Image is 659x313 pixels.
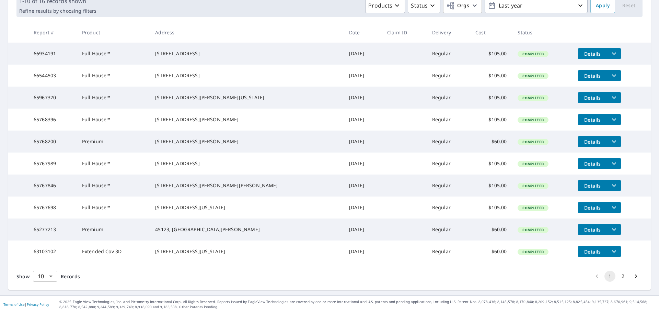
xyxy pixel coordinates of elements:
[582,248,603,255] span: Details
[427,109,470,131] td: Regular
[155,116,338,123] div: [STREET_ADDRESS][PERSON_NAME]
[582,72,603,79] span: Details
[427,197,470,219] td: Regular
[28,197,77,219] td: 65767698
[582,204,603,211] span: Details
[28,22,77,43] th: Report #
[155,204,338,211] div: [STREET_ADDRESS][US_STATE]
[77,109,150,131] td: Full House™
[427,241,470,262] td: Regular
[155,138,338,145] div: [STREET_ADDRESS][PERSON_NAME]
[518,96,547,100] span: Completed
[150,22,343,43] th: Address
[582,94,603,101] span: Details
[578,180,607,191] button: detailsBtn-65767846
[77,241,150,262] td: Extended Cov 3D
[578,48,607,59] button: detailsBtn-66934191
[518,249,547,254] span: Completed
[155,94,338,101] div: [STREET_ADDRESS][PERSON_NAME][US_STATE]
[582,160,603,167] span: Details
[344,241,382,262] td: [DATE]
[518,74,547,78] span: Completed
[518,183,547,188] span: Completed
[607,48,621,59] button: filesDropdownBtn-66934191
[28,175,77,197] td: 65767846
[344,87,382,109] td: [DATE]
[596,1,610,10] span: Apply
[578,224,607,235] button: detailsBtn-65277213
[607,202,621,213] button: filesDropdownBtn-65767698
[382,22,427,43] th: Claim ID
[470,175,512,197] td: $105.00
[28,241,77,262] td: 63103102
[427,131,470,153] td: Regular
[155,160,338,167] div: [STREET_ADDRESS]
[582,226,603,233] span: Details
[77,22,150,43] th: Product
[155,182,338,189] div: [STREET_ADDRESS][PERSON_NAME][PERSON_NAME]
[19,8,96,14] p: Refine results by choosing filters
[518,205,547,210] span: Completed
[578,114,607,125] button: detailsBtn-65768396
[607,70,621,81] button: filesDropdownBtn-66544503
[582,116,603,123] span: Details
[28,109,77,131] td: 65768396
[28,131,77,153] td: 65768200
[617,271,628,282] button: Go to page 2
[446,1,469,10] span: Orgs
[631,271,641,282] button: Go to next page
[607,246,621,257] button: filesDropdownBtn-63103102
[578,246,607,257] button: detailsBtn-63103102
[607,224,621,235] button: filesDropdownBtn-65277213
[344,153,382,175] td: [DATE]
[470,22,512,43] th: Cost
[28,87,77,109] td: 65967370
[470,197,512,219] td: $105.00
[578,70,607,81] button: detailsBtn-66544503
[77,197,150,219] td: Full House™
[33,267,57,286] div: 10
[155,50,338,57] div: [STREET_ADDRESS]
[607,136,621,147] button: filesDropdownBtn-65768200
[427,87,470,109] td: Regular
[77,65,150,87] td: Full House™
[344,43,382,65] td: [DATE]
[16,273,30,280] span: Show
[27,302,49,307] a: Privacy Policy
[427,22,470,43] th: Delivery
[28,219,77,241] td: 65277213
[77,175,150,197] td: Full House™
[28,43,77,65] td: 66934191
[59,299,656,310] p: © 2025 Eagle View Technologies, Inc. and Pictometry International Corp. All Rights Reserved. Repo...
[155,248,338,255] div: [STREET_ADDRESS][US_STATE]
[427,219,470,241] td: Regular
[604,271,615,282] button: page 1
[3,302,25,307] a: Terms of Use
[578,136,607,147] button: detailsBtn-65768200
[590,271,643,282] nav: pagination navigation
[77,87,150,109] td: Full House™
[607,158,621,169] button: filesDropdownBtn-65767989
[582,51,603,57] span: Details
[470,43,512,65] td: $105.00
[344,65,382,87] td: [DATE]
[518,118,547,122] span: Completed
[77,43,150,65] td: Full House™
[607,114,621,125] button: filesDropdownBtn-65768396
[578,158,607,169] button: detailsBtn-65767989
[344,197,382,219] td: [DATE]
[470,65,512,87] td: $105.00
[368,1,392,10] p: Products
[427,65,470,87] td: Regular
[344,22,382,43] th: Date
[470,87,512,109] td: $105.00
[61,273,80,280] span: Records
[607,92,621,103] button: filesDropdownBtn-65967370
[518,161,547,166] span: Completed
[28,65,77,87] td: 66544503
[411,1,428,10] p: Status
[344,175,382,197] td: [DATE]
[607,180,621,191] button: filesDropdownBtn-65767846
[77,153,150,175] td: Full House™
[470,219,512,241] td: $60.00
